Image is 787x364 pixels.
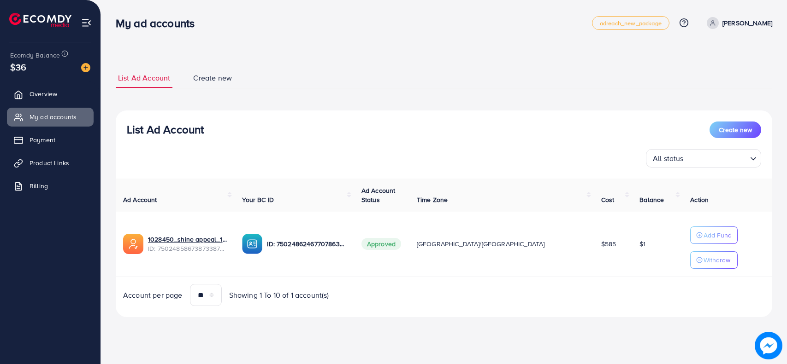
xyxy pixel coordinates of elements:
[229,290,329,300] span: Showing 1 To 10 of 1 account(s)
[690,251,738,269] button: Withdraw
[30,158,69,168] span: Product Links
[755,332,782,359] img: image
[30,112,77,121] span: My ad accounts
[651,152,686,165] span: All status
[9,13,71,27] img: logo
[7,108,94,126] a: My ad accounts
[7,154,94,172] a: Product Links
[7,85,94,103] a: Overview
[123,195,157,204] span: Ad Account
[361,238,401,250] span: Approved
[690,195,709,204] span: Action
[601,195,615,204] span: Cost
[81,17,92,28] img: menu
[123,290,183,300] span: Account per page
[81,63,90,72] img: image
[686,150,746,165] input: Search for option
[592,16,669,30] a: adreach_new_package
[10,51,60,60] span: Ecomdy Balance
[710,121,761,138] button: Create new
[690,226,738,244] button: Add Fund
[116,17,202,30] h3: My ad accounts
[242,234,262,254] img: ic-ba-acc.ded83a64.svg
[10,60,26,74] span: $36
[123,234,143,254] img: ic-ads-acc.e4c84228.svg
[703,17,772,29] a: [PERSON_NAME]
[7,131,94,149] a: Payment
[148,244,227,253] span: ID: 7502485867387338759
[704,230,732,241] p: Add Fund
[417,195,448,204] span: Time Zone
[7,177,94,195] a: Billing
[722,17,772,29] p: [PERSON_NAME]
[148,235,227,254] div: <span class='underline'>1028450_shine appeal_1746808772166</span></br>7502485867387338759
[646,149,761,168] div: Search for option
[127,123,204,136] h3: List Ad Account
[704,254,730,266] p: Withdraw
[118,73,170,83] span: List Ad Account
[267,238,346,249] p: ID: 7502486246770786320
[30,135,55,144] span: Payment
[639,239,645,248] span: $1
[242,195,274,204] span: Your BC ID
[601,239,616,248] span: $585
[193,73,232,83] span: Create new
[639,195,664,204] span: Balance
[30,89,57,98] span: Overview
[600,20,662,26] span: adreach_new_package
[148,235,227,244] a: 1028450_shine appeal_1746808772166
[719,125,752,134] span: Create new
[361,186,396,204] span: Ad Account Status
[30,181,48,191] span: Billing
[417,239,545,248] span: [GEOGRAPHIC_DATA]/[GEOGRAPHIC_DATA]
